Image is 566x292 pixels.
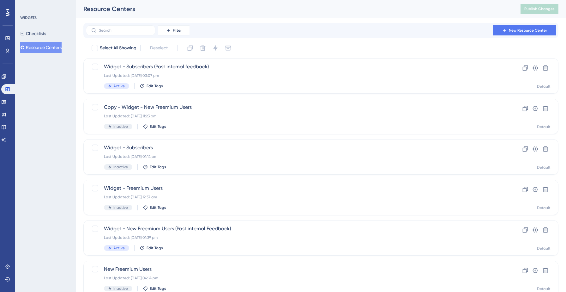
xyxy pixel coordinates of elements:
div: WIDGETS [20,15,37,20]
button: Filter [158,25,190,35]
span: Deselect [150,44,168,52]
span: Widget - New Freemium Users (Post internal Feedback) [104,225,487,233]
button: New Resource Center [493,25,556,35]
div: Default [537,165,551,170]
span: Select All Showing [100,44,136,52]
div: Default [537,124,551,129]
div: Default [537,286,551,291]
button: Deselect [144,42,173,54]
span: Widget - Freemium Users [104,184,487,192]
span: Inactive [113,205,128,210]
div: Last Updated: [DATE] 03:07 pm [104,73,487,78]
div: Last Updated: [DATE] 12:37 am [104,195,487,200]
span: Widget - Subscribers [104,144,487,152]
input: Search [99,28,150,33]
span: Edit Tags [150,205,166,210]
button: Resource Centers [20,42,62,53]
span: New Resource Center [509,28,547,33]
span: Edit Tags [150,165,166,170]
span: Active [113,84,125,89]
div: Last Updated: [DATE] 01:14 pm [104,154,487,159]
div: Last Updated: [DATE] 04:14 pm [104,276,487,281]
span: Filter [173,28,182,33]
button: Publish Changes [521,4,558,14]
button: Edit Tags [143,165,166,170]
span: Active [113,245,125,251]
button: Edit Tags [140,84,163,89]
button: Edit Tags [143,205,166,210]
span: Edit Tags [150,124,166,129]
span: Edit Tags [150,286,166,291]
button: Checklists [20,28,46,39]
button: Edit Tags [143,286,166,291]
button: Edit Tags [140,245,163,251]
div: Default [537,84,551,89]
div: Resource Centers [83,4,505,13]
div: Default [537,246,551,251]
div: Last Updated: [DATE] 11:23 pm [104,114,487,119]
iframe: UserGuiding AI Assistant Launcher [539,267,558,286]
div: Default [537,205,551,210]
span: Edit Tags [147,245,163,251]
button: Edit Tags [143,124,166,129]
span: New Freemium Users [104,265,487,273]
span: Inactive [113,124,128,129]
span: Inactive [113,165,128,170]
span: Inactive [113,286,128,291]
span: Publish Changes [524,6,555,11]
div: Last Updated: [DATE] 01:39 pm [104,235,487,240]
span: Widget - Subscribers (Post internal feedback) [104,63,487,71]
span: Copy - Widget - New Freemium Users [104,103,487,111]
span: Edit Tags [147,84,163,89]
